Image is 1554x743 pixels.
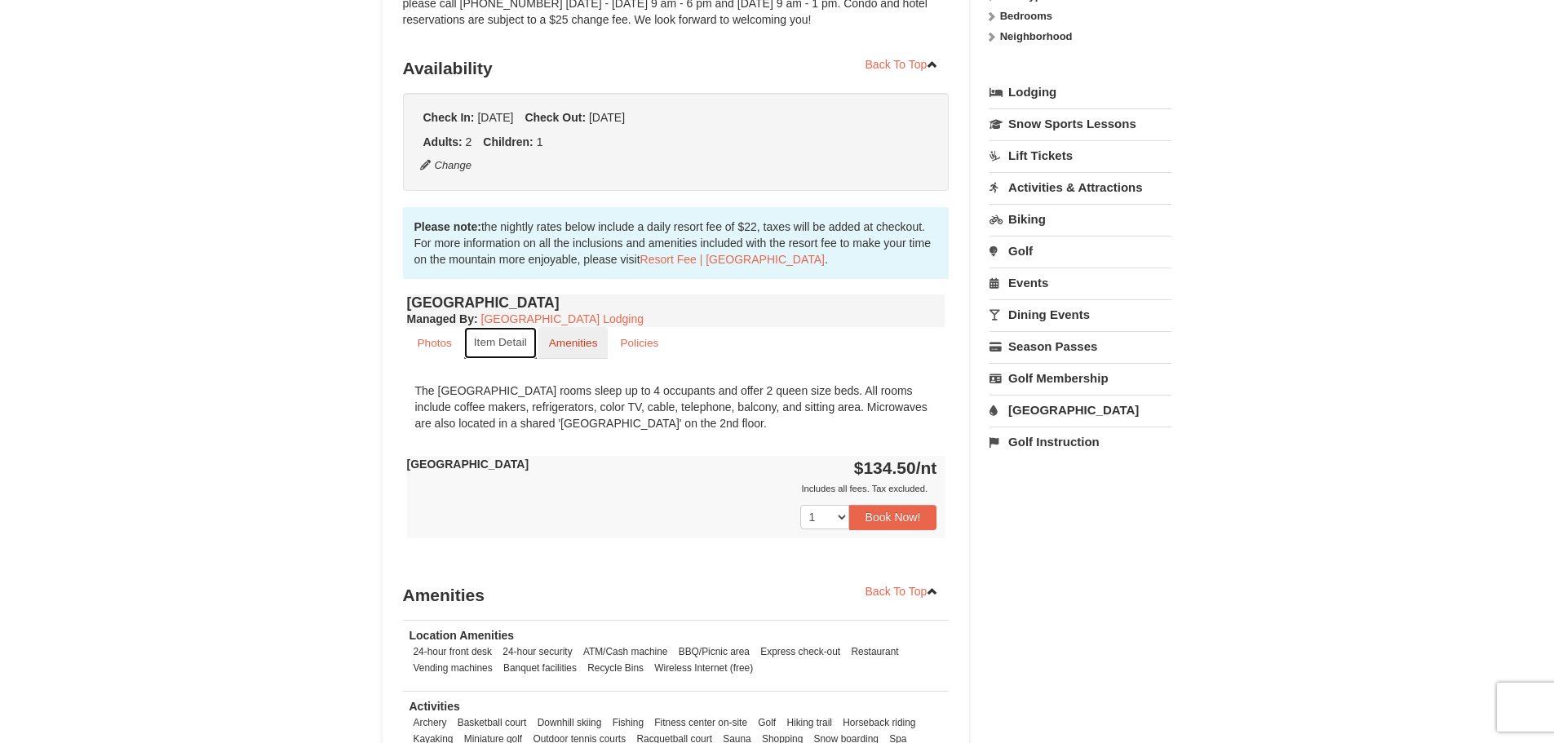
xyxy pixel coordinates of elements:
strong: Activities [410,700,460,713]
span: [DATE] [589,111,625,124]
li: Banquet facilities [499,660,581,676]
a: Events [990,268,1171,298]
a: Snow Sports Lessons [990,108,1171,139]
h3: Availability [403,52,950,85]
a: Back To Top [855,52,950,77]
span: Managed By [407,312,474,325]
li: Archery [410,714,451,731]
button: Book Now! [849,505,937,529]
a: [GEOGRAPHIC_DATA] [990,395,1171,425]
a: Golf Membership [990,363,1171,393]
strong: Neighborhood [1000,30,1073,42]
a: Lift Tickets [990,140,1171,170]
span: [DATE] [477,111,513,124]
a: Back To Top [855,579,950,604]
a: Biking [990,204,1171,234]
li: Fitness center on-site [650,714,751,731]
a: Photos [407,327,463,359]
h4: [GEOGRAPHIC_DATA] [407,294,945,311]
li: Restaurant [847,643,902,660]
li: Express check-out [756,643,844,660]
span: /nt [916,458,937,477]
a: Item Detail [464,327,537,359]
li: Wireless Internet (free) [650,660,757,676]
li: Downhill skiing [533,714,606,731]
a: Dining Events [990,299,1171,329]
li: Basketball court [454,714,531,731]
span: 1 [537,135,543,148]
a: [GEOGRAPHIC_DATA] Lodging [481,312,644,325]
a: Golf [990,236,1171,266]
li: 24-hour security [498,643,576,660]
strong: Check In: [423,111,475,124]
li: Hiking trail [782,714,836,731]
a: Activities & Attractions [990,172,1171,202]
strong: $134.50 [854,458,937,477]
li: 24-hour front desk [410,643,497,660]
small: Amenities [549,337,598,349]
li: ATM/Cash machine [579,643,672,660]
li: Recycle Bins [583,660,648,676]
li: Fishing [609,714,648,731]
h3: Amenities [403,579,950,612]
strong: [GEOGRAPHIC_DATA] [407,458,529,471]
a: Policies [609,327,669,359]
strong: Adults: [423,135,463,148]
strong: Bedrooms [1000,10,1052,22]
div: The [GEOGRAPHIC_DATA] rooms sleep up to 4 occupants and offer 2 queen size beds. All rooms includ... [407,374,945,440]
strong: Please note: [414,220,481,233]
small: Photos [418,337,452,349]
button: Change [419,157,473,175]
strong: Location Amenities [410,629,515,642]
a: Season Passes [990,331,1171,361]
li: BBQ/Picnic area [675,643,754,660]
li: Vending machines [410,660,497,676]
a: Golf Instruction [990,427,1171,457]
li: Golf [754,714,780,731]
div: the nightly rates below include a daily resort fee of $22, taxes will be added at checkout. For m... [403,207,950,279]
a: Resort Fee | [GEOGRAPHIC_DATA] [640,253,825,266]
a: Amenities [538,327,609,359]
a: Lodging [990,77,1171,107]
li: Horseback riding [839,714,919,731]
strong: : [407,312,478,325]
strong: Children: [483,135,533,148]
div: Includes all fees. Tax excluded. [407,480,937,497]
span: 2 [466,135,472,148]
small: Policies [620,337,658,349]
small: Item Detail [474,336,527,348]
strong: Check Out: [525,111,586,124]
